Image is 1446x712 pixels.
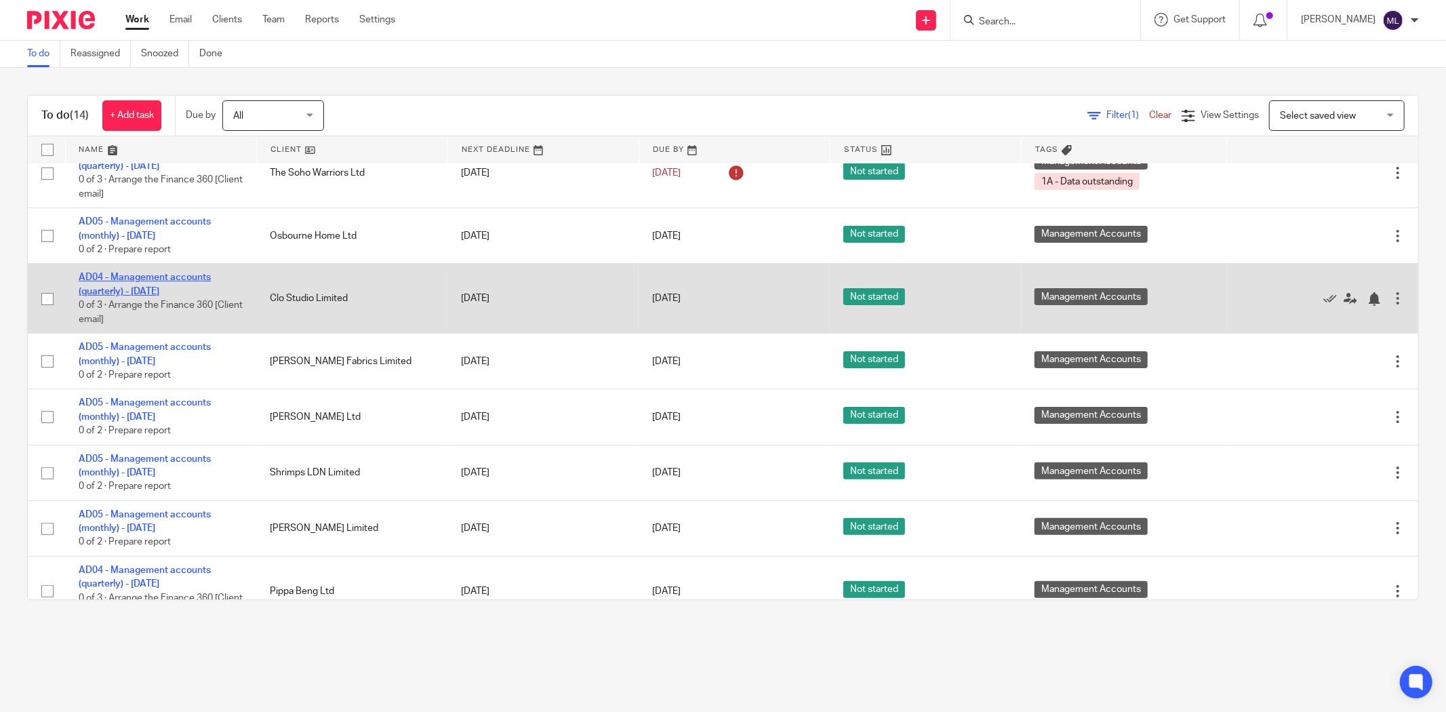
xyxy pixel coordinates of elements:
span: 0 of 3 · Arrange the Finance 360 [Client email] [79,175,243,199]
span: 1A - Data outstanding [1035,173,1140,190]
span: Management Accounts [1035,351,1148,368]
a: Mark as done [1323,292,1344,305]
span: Not started [843,226,905,243]
a: AD04 - Management accounts (quarterly) - [DATE] [79,147,211,170]
a: Clients [212,13,242,26]
a: AD05 - Management accounts (monthly) - [DATE] [79,217,211,240]
span: [DATE] [652,468,681,477]
span: 0 of 2 · Prepare report [79,538,171,547]
span: Tags [1035,146,1058,153]
a: AD04 - Management accounts (quarterly) - [DATE] [79,273,211,296]
h1: To do [41,108,89,123]
span: All [233,111,243,121]
a: To do [27,41,60,67]
a: Team [262,13,285,26]
a: Reports [305,13,339,26]
span: Management Accounts [1035,226,1148,243]
span: Not started [843,351,905,368]
td: [PERSON_NAME] Limited [256,500,447,556]
span: Not started [843,407,905,424]
span: Management Accounts [1035,407,1148,424]
a: AD05 - Management accounts (monthly) - [DATE] [79,342,211,365]
span: Get Support [1173,15,1226,24]
td: [DATE] [447,208,639,264]
a: AD05 - Management accounts (monthly) - [DATE] [79,454,211,477]
span: Management Accounts [1035,288,1148,305]
td: [DATE] [447,264,639,334]
span: Filter [1106,111,1149,120]
span: Not started [843,462,905,479]
span: 0 of 3 · Arrange the Finance 360 [Client email] [79,300,243,324]
span: Not started [843,518,905,535]
input: Search [978,16,1100,28]
span: View Settings [1201,111,1259,120]
span: Select saved view [1280,111,1356,121]
a: Done [199,41,233,67]
td: [DATE] [447,557,639,627]
span: [DATE] [652,231,681,241]
td: Clo Studio Limited [256,264,447,334]
td: [DATE] [447,445,639,500]
a: Settings [359,13,395,26]
img: svg%3E [1382,9,1404,31]
span: Management Accounts [1035,581,1148,598]
td: Shrimps LDN Limited [256,445,447,500]
span: 0 of 2 · Prepare report [79,426,171,435]
span: Not started [843,581,905,598]
a: AD05 - Management accounts (monthly) - [DATE] [79,398,211,421]
span: 0 of 2 · Prepare report [79,245,171,254]
p: [PERSON_NAME] [1301,13,1375,26]
td: [DATE] [447,500,639,556]
span: Not started [843,288,905,305]
a: AD05 - Management accounts (monthly) - [DATE] [79,510,211,533]
span: [DATE] [652,357,681,366]
span: [DATE] [652,587,681,596]
span: [DATE] [652,523,681,533]
span: 0 of 2 · Prepare report [79,482,171,492]
span: [DATE] [652,294,681,303]
span: Management Accounts [1035,462,1148,479]
p: Due by [186,108,216,122]
td: [DATE] [447,334,639,389]
span: 0 of 3 · Arrange the Finance 360 [Client email] [79,593,243,617]
a: AD04 - Management accounts (quarterly) - [DATE] [79,566,211,589]
td: [DATE] [447,138,639,208]
td: [PERSON_NAME] Fabrics Limited [256,334,447,389]
img: Pixie [27,11,95,29]
span: Management Accounts [1035,518,1148,535]
td: Osbourne Home Ltd [256,208,447,264]
td: [DATE] [447,389,639,445]
td: Pippa Beng Ltd [256,557,447,627]
a: + Add task [102,100,161,131]
a: Clear [1149,111,1171,120]
a: Reassigned [71,41,131,67]
span: [DATE] [652,168,681,178]
span: (14) [70,110,89,121]
span: 0 of 2 · Prepare report [79,370,171,380]
td: [PERSON_NAME] Ltd [256,389,447,445]
span: (1) [1128,111,1139,120]
span: [DATE] [652,412,681,422]
a: Work [125,13,149,26]
a: Snoozed [141,41,189,67]
span: Not started [843,163,905,180]
a: Email [169,13,192,26]
td: The Soho Warriors Ltd [256,138,447,208]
